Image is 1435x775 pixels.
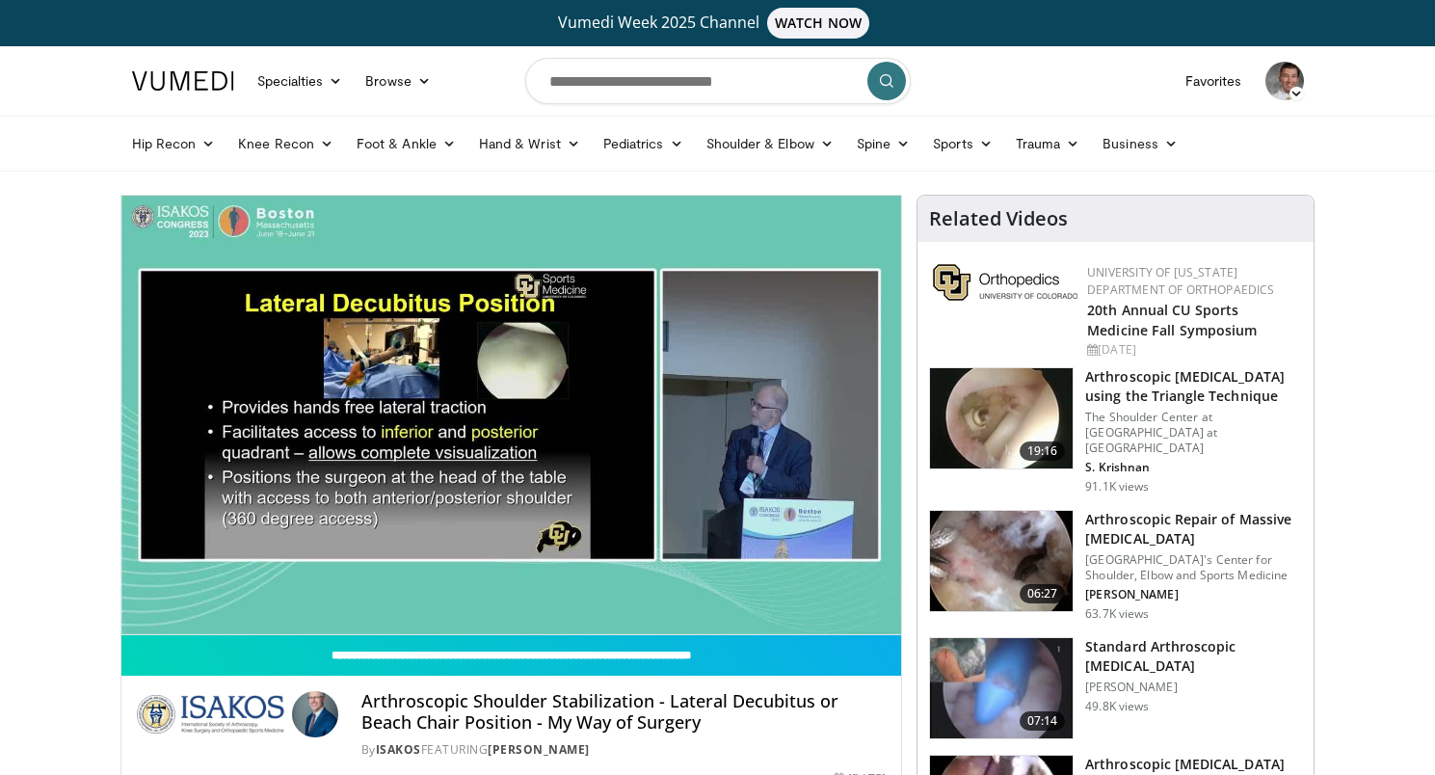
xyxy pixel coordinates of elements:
[1020,441,1066,461] span: 19:16
[1091,124,1189,163] a: Business
[120,124,227,163] a: Hip Recon
[929,367,1302,494] a: 19:16 Arthroscopic [MEDICAL_DATA] using the Triangle Technique The Shoulder Center at [GEOGRAPHIC...
[137,691,284,737] img: ISAKOS
[1085,587,1302,602] p: [PERSON_NAME]
[930,638,1073,738] img: 38854_0000_3.png.150x105_q85_crop-smart_upscale.jpg
[929,510,1302,622] a: 06:27 Arthroscopic Repair of Massive [MEDICAL_DATA] [GEOGRAPHIC_DATA]'s Center for Shoulder, Elbo...
[592,124,695,163] a: Pediatrics
[1085,552,1302,583] p: [GEOGRAPHIC_DATA]'s Center for Shoulder, Elbow and Sports Medicine
[767,8,869,39] span: WATCH NOW
[1085,680,1302,695] p: [PERSON_NAME]
[1020,584,1066,603] span: 06:27
[1085,755,1285,774] h3: Arthroscopic [MEDICAL_DATA]
[361,741,886,759] div: By FEATURING
[1087,301,1257,339] a: 20th Annual CU Sports Medicine Fall Symposium
[1004,124,1092,163] a: Trauma
[467,124,592,163] a: Hand & Wrist
[345,124,467,163] a: Foot & Ankle
[1085,367,1302,406] h3: Arthroscopic [MEDICAL_DATA] using the Triangle Technique
[845,124,921,163] a: Spine
[1265,62,1304,100] img: Avatar
[1020,711,1066,731] span: 07:14
[1085,637,1302,676] h3: Standard Arthroscopic [MEDICAL_DATA]
[1087,264,1274,298] a: University of [US_STATE] Department of Orthopaedics
[246,62,355,100] a: Specialties
[930,511,1073,611] img: 281021_0002_1.png.150x105_q85_crop-smart_upscale.jpg
[135,8,1301,39] a: Vumedi Week 2025 ChannelWATCH NOW
[1174,62,1254,100] a: Favorites
[1085,606,1149,622] p: 63.7K views
[929,207,1068,230] h4: Related Videos
[121,196,902,635] video-js: Video Player
[525,58,911,104] input: Search topics, interventions
[1085,479,1149,494] p: 91.1K views
[921,124,1004,163] a: Sports
[1085,699,1149,714] p: 49.8K views
[1085,460,1302,475] p: S. Krishnan
[361,691,886,733] h4: Arthroscopic Shoulder Stabilization - Lateral Decubitus or Beach Chair Position - My Way of Surgery
[226,124,345,163] a: Knee Recon
[1085,510,1302,548] h3: Arthroscopic Repair of Massive [MEDICAL_DATA]
[354,62,442,100] a: Browse
[930,368,1073,468] img: krish_3.png.150x105_q85_crop-smart_upscale.jpg
[292,691,338,737] img: Avatar
[933,264,1077,301] img: 355603a8-37da-49b6-856f-e00d7e9307d3.png.150x105_q85_autocrop_double_scale_upscale_version-0.2.png
[1087,341,1298,359] div: [DATE]
[376,741,421,758] a: ISAKOS
[488,741,590,758] a: [PERSON_NAME]
[929,637,1302,739] a: 07:14 Standard Arthroscopic [MEDICAL_DATA] [PERSON_NAME] 49.8K views
[1085,410,1302,456] p: The Shoulder Center at [GEOGRAPHIC_DATA] at [GEOGRAPHIC_DATA]
[132,71,234,91] img: VuMedi Logo
[695,124,845,163] a: Shoulder & Elbow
